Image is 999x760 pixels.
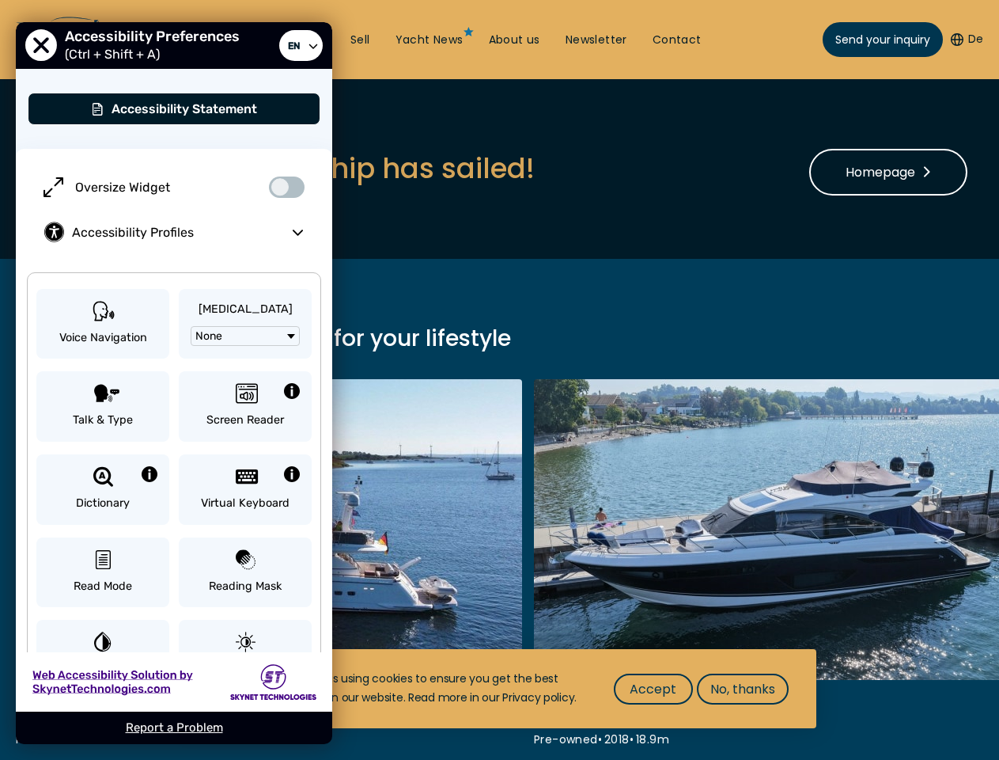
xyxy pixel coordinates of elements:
[28,93,320,125] button: Accessibility Statement
[823,22,943,57] a: Send your inquiry
[199,301,293,318] span: [MEDICAL_DATA]
[32,667,193,697] img: Web Accessibility Solution by Skynet Technologies
[36,620,169,690] button: Invert Colors
[36,371,169,442] button: Talk & Type
[566,32,627,48] a: Newsletter
[489,32,540,48] a: About us
[614,674,693,705] button: Accept
[179,538,312,608] button: Reading Mask
[230,664,316,700] img: Skynet
[279,30,323,62] a: Select Language
[195,329,222,343] span: None
[36,289,169,359] button: Voice Navigation
[502,690,574,705] a: Privacy policy
[126,720,223,735] a: Report a Problem - opens in new tab
[191,326,300,346] button: None
[65,47,168,62] span: (Ctrl + Shift + A)
[16,652,332,712] a: Skynet - opens in new tab
[36,538,169,608] button: Read Mode
[72,225,280,240] span: Accessibility Profiles
[75,180,170,195] span: Oversize Widget
[263,670,582,708] div: This website is using cookies to ensure you get the best experience on our website. Read more in ...
[835,32,930,48] span: Send your inquiry
[179,371,312,442] button: Screen Reader
[809,149,967,196] a: Homepage
[697,674,789,705] button: No, thanks
[710,679,775,699] span: No, thanks
[630,679,676,699] span: Accept
[65,28,248,45] span: Accessibility Preferences
[284,36,304,55] span: en
[112,101,257,116] span: Accessibility Statement
[951,32,983,47] button: De
[179,454,312,525] button: Virtual Keyboard
[16,22,332,744] div: User Preferences
[25,30,57,62] button: Close Accessibility Preferences Menu
[36,454,169,525] button: Dictionary
[395,32,464,48] a: Yacht News
[32,210,316,255] button: Accessibility Profiles
[846,162,931,182] span: Homepage
[653,32,702,48] a: Contact
[350,32,370,48] a: Sell
[179,620,312,690] button: Light Contrast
